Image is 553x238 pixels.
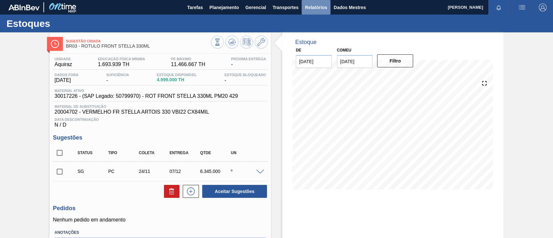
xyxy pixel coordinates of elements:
[245,5,266,10] font: Gerencial
[139,151,154,155] font: Coleta
[53,134,82,141] font: Sugestões
[231,62,233,67] font: -
[539,4,547,11] img: Sair
[53,217,125,222] font: Nenhum pedido em andamento
[77,169,84,174] font: SG
[54,105,106,108] font: Material de Substituição
[54,57,71,61] font: Unidade
[231,169,232,174] font: º
[225,36,238,49] button: Atualizar Gráfico
[231,151,236,155] font: UN
[157,77,184,82] font: 4.999.000 TH
[179,185,199,198] div: Nova sugestão
[389,58,401,63] font: Filtro
[169,169,181,174] font: 07/12
[122,62,129,67] font: TH
[240,36,253,49] button: Programar Estoque
[54,77,71,83] font: [DATE]
[66,43,150,49] font: BR03 - RÓTULO FRONT STELLA 330ML
[518,4,526,11] img: ações do usuário
[51,40,59,48] img: Ícone
[161,185,179,198] div: Excluir sugestões
[98,57,145,61] font: Educação Física Mínima
[448,5,483,10] font: [PERSON_NAME]
[6,18,50,29] font: Estoques
[66,39,101,43] font: Sugestão Criada
[157,73,197,77] font: Estoque Disponível
[8,5,40,10] img: TNhmsLtSVTkK8tSr43FrP2fwEKptu5GPRR3wAAAABJRU5ErkJggg==
[54,89,84,93] font: Material ativo
[488,3,509,12] button: Notificações
[295,39,317,45] font: Estoque
[168,169,202,174] div: 07/12/2025
[66,44,211,49] span: BR03 - RÓTULO FRONT STELLA 330ML
[171,57,191,61] font: PE MÁXIMO
[171,62,197,67] font: 11.466.667
[296,48,301,52] font: De
[200,169,220,174] font: 6.345.000
[200,151,211,155] font: Qtde
[209,5,239,10] font: Planejamento
[225,77,226,83] font: -
[187,5,203,10] font: Tarefas
[54,93,238,99] font: 30017226 - (SAP Legado: 50799970) - ROT FRONT STELLA 330ML PM20 429
[54,73,78,77] font: Dados fora
[337,48,351,52] font: Comeu
[77,151,92,155] font: Status
[54,230,79,235] font: Anotações
[202,185,267,198] button: Aceitar Sugestões
[334,5,366,10] font: Dados Mestres
[215,189,254,194] font: Aceitar Sugestões
[54,109,209,115] font: 20004702 - VERMELHO FR STELLA ARTOIS 330 VBI22 CX84MIL
[296,55,332,68] input: dd/mm/aaaa
[53,205,75,211] font: Pedidos
[54,122,66,128] font: N / D
[272,5,298,10] font: Transportes
[139,169,150,174] font: 24/11
[255,36,268,49] button: Ir para Master Data / Geral
[305,5,327,10] font: Relatórios
[231,57,266,61] font: Próxima Entrega
[211,36,224,49] button: Visão Geral dos Estoques
[108,169,114,174] font: PC
[54,62,72,67] font: Aquiraz
[225,73,266,77] font: Estoque Bloqueado
[377,54,413,67] button: Filtro
[169,151,189,155] font: Entrega
[157,77,197,82] span: 4.999.000 TH
[199,184,268,198] div: Aceitar Sugestões
[108,151,117,155] font: Tipo
[98,62,121,67] font: 1.693.939
[337,55,373,68] input: dd/mm/aaaa
[106,73,129,77] font: Suficiência
[198,62,205,67] font: TH
[106,77,108,83] font: -
[137,169,171,174] div: 24/11/2025
[76,169,109,174] div: Sugestão Criada
[107,169,140,174] div: Pedido de Compra
[54,118,99,121] font: Data Descontinuação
